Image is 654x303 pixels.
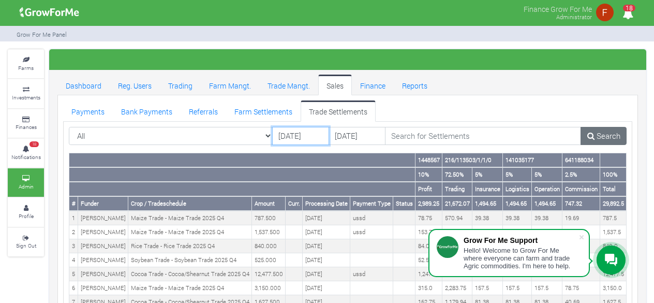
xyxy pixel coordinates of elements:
[415,196,442,211] th: 2,989.25
[303,196,350,211] th: Processing Date
[318,75,352,95] a: Sales
[78,225,128,239] td: [PERSON_NAME]
[286,196,303,211] th: Curr.
[503,211,532,225] td: 39.38
[618,2,638,25] i: Notifications
[128,267,252,281] td: Cocoa Trade - Cocoa/Shearnut Trade 2025 Q4
[329,127,385,146] input: DD/MM/YYYY
[252,267,286,281] td: 12,477.500
[69,253,78,267] td: 4
[128,196,252,211] th: Crop / Tradeschedule
[350,225,393,239] td: ussd
[532,196,562,211] th: 1,494.65
[78,239,128,253] td: [PERSON_NAME]
[415,167,442,182] th: 10%
[252,253,286,267] td: 525.000
[8,228,44,256] a: Sign Out
[128,225,252,239] td: Maize Trade - Maize Trade 2025 Q4
[113,100,181,121] a: Bank Payments
[415,267,442,281] td: 1,247.75
[600,211,627,225] td: 787.5
[464,236,578,244] div: Grow For Me Support
[472,225,503,239] td: 76.88
[69,225,78,239] td: 2
[532,167,562,182] th: 5%
[618,10,638,20] a: 18
[259,75,318,95] a: Trade Mangt.
[600,281,627,295] td: 3,150.0
[415,239,442,253] td: 84.0
[442,196,472,211] th: 21,672.07
[12,94,40,101] small: Investments
[393,196,415,211] th: Status
[69,281,78,295] td: 6
[503,153,562,167] th: 141035177
[78,281,128,295] td: [PERSON_NAME]
[29,141,39,148] span: 18
[78,196,128,211] th: Funder
[226,100,301,121] a: Farm Settlements
[201,75,259,95] a: Farm Mangt.
[524,2,592,15] p: Finance Grow For Me
[415,225,442,239] td: 153.75
[57,75,110,95] a: Dashboard
[252,239,286,253] td: 840.000
[19,183,34,190] small: Admin
[442,167,472,182] th: 72.50%
[503,225,532,239] td: 76.88
[252,196,286,211] th: Amount
[600,196,627,211] th: 29,892.5
[110,75,160,95] a: Reg. Users
[8,139,44,167] a: 18 Notifications
[503,167,532,182] th: 5%
[562,167,600,182] th: 2.5%
[472,196,503,211] th: 1,494.65
[350,267,393,281] td: ussd
[532,225,562,239] td: 76.88
[350,211,393,225] td: ussd
[303,239,350,253] td: [DATE]
[128,281,252,295] td: Maize Trade - Maize Trade 2025 Q4
[350,196,393,211] th: Payment Type
[303,253,350,267] td: [DATE]
[472,167,503,182] th: 5%
[78,211,128,225] td: [PERSON_NAME]
[301,100,376,121] a: Trade Settlements
[600,182,627,196] th: Total
[415,211,442,225] td: 78.75
[532,281,562,295] td: 157.5
[8,198,44,226] a: Profile
[303,225,350,239] td: [DATE]
[581,127,627,146] a: Search
[69,196,78,211] th: #
[394,75,436,95] a: Reports
[63,100,113,121] a: Payments
[472,182,503,196] th: Insurance
[562,281,600,295] td: 78.75
[78,267,128,281] td: [PERSON_NAME]
[600,167,627,182] th: 100%
[562,182,600,196] th: Commission
[160,75,201,95] a: Trading
[464,247,578,270] div: Hello! Welcome to Grow For Me where everyone can farm and trade Agric commodities. I'm here to help.
[442,182,472,196] th: Trading
[600,225,627,239] td: 1,537.5
[8,168,44,197] a: Admin
[128,253,252,267] td: Soybean Trade - Soybean Trade 2025 Q4
[556,13,592,21] small: Administrator
[252,281,286,295] td: 3,150.000
[442,281,472,295] td: 2,283.75
[442,225,472,239] td: 1,114.69
[503,182,532,196] th: Logistics
[69,211,78,225] td: 1
[128,211,252,225] td: Maize Trade - Maize Trade 2025 Q4
[503,196,532,211] th: 1,494.65
[252,225,286,239] td: 1,537.500
[11,153,41,161] small: Notifications
[16,123,37,131] small: Finances
[562,196,600,211] th: 747.32
[415,253,442,267] td: 52.5
[8,109,44,138] a: Finances
[532,182,562,196] th: Operation
[594,2,615,23] img: growforme image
